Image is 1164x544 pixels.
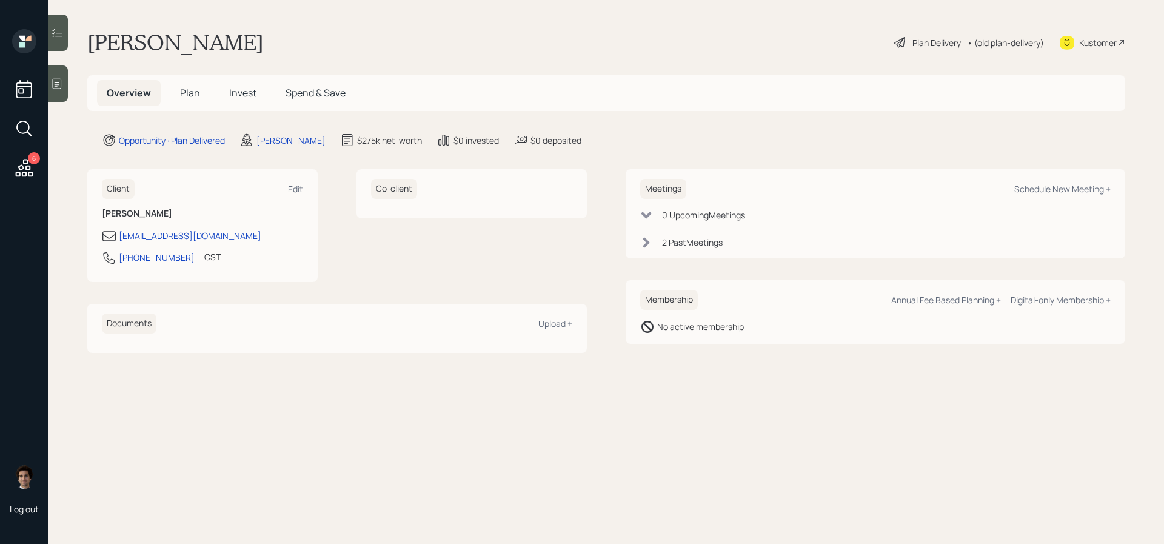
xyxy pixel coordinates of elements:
[453,134,499,147] div: $0 invested
[640,179,686,199] h6: Meetings
[967,36,1044,49] div: • (old plan-delivery)
[204,250,221,263] div: CST
[371,179,417,199] h6: Co-client
[28,152,40,164] div: 6
[1079,36,1117,49] div: Kustomer
[12,465,36,489] img: harrison-schaefer-headshot-2.png
[288,183,303,195] div: Edit
[87,29,264,56] h1: [PERSON_NAME]
[286,86,346,99] span: Spend & Save
[891,294,1001,306] div: Annual Fee Based Planning +
[530,134,581,147] div: $0 deposited
[662,236,723,249] div: 2 Past Meeting s
[102,314,156,334] h6: Documents
[119,229,261,242] div: [EMAIL_ADDRESS][DOMAIN_NAME]
[1014,183,1111,195] div: Schedule New Meeting +
[107,86,151,99] span: Overview
[657,320,744,333] div: No active membership
[357,134,422,147] div: $275k net-worth
[119,251,195,264] div: [PHONE_NUMBER]
[229,86,256,99] span: Invest
[102,179,135,199] h6: Client
[119,134,225,147] div: Opportunity · Plan Delivered
[102,209,303,219] h6: [PERSON_NAME]
[256,134,326,147] div: [PERSON_NAME]
[538,318,572,329] div: Upload +
[912,36,961,49] div: Plan Delivery
[180,86,200,99] span: Plan
[662,209,745,221] div: 0 Upcoming Meeting s
[10,503,39,515] div: Log out
[1011,294,1111,306] div: Digital-only Membership +
[640,290,698,310] h6: Membership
